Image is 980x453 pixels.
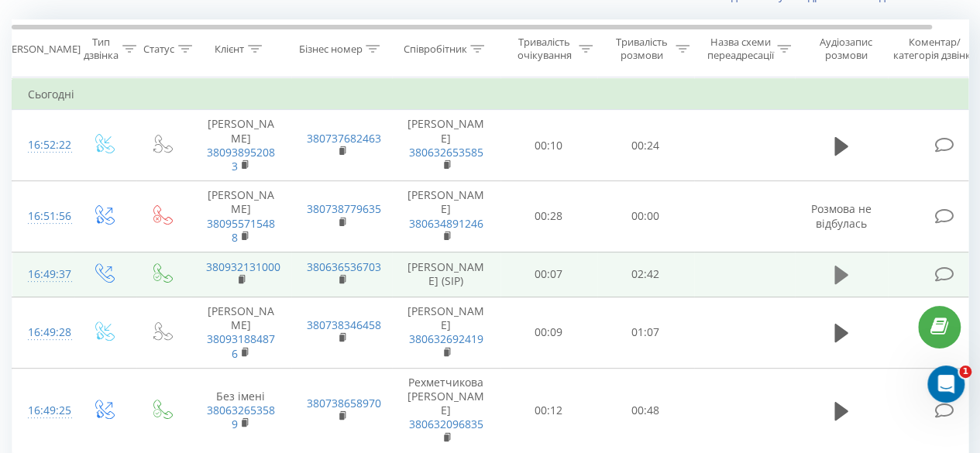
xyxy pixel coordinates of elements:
[808,36,883,62] div: Аудіозапис розмови
[28,201,59,232] div: 16:51:56
[392,368,500,453] td: Рехметчикова [PERSON_NAME]
[215,43,244,56] div: Клієнт
[514,36,575,62] div: Тривалість очікування
[597,252,694,297] td: 02:42
[191,181,291,252] td: [PERSON_NAME]
[191,368,291,453] td: Без імені
[597,110,694,181] td: 00:24
[392,181,500,252] td: [PERSON_NAME]
[927,365,965,403] iframe: Intercom live chat
[206,259,280,274] a: 380932131000
[409,417,483,431] a: 380632096835
[597,297,694,369] td: 01:07
[597,181,694,252] td: 00:00
[597,368,694,453] td: 00:48
[307,201,381,216] a: 380738779635
[307,259,381,274] a: 380636536703
[500,181,597,252] td: 00:28
[409,331,483,346] a: 380632692419
[409,216,483,231] a: 380634891246
[143,43,174,56] div: Статус
[959,365,971,378] span: 1
[307,317,381,332] a: 380738346458
[392,297,500,369] td: [PERSON_NAME]
[500,110,597,181] td: 00:10
[307,396,381,410] a: 380738658970
[889,36,980,62] div: Коментар/категорія дзвінка
[207,331,275,360] a: 380931884876
[811,201,872,230] span: Розмова не відбулась
[207,403,275,431] a: 380632653589
[500,297,597,369] td: 00:09
[307,131,381,146] a: 380737682463
[191,110,291,181] td: [PERSON_NAME]
[28,130,59,160] div: 16:52:22
[84,36,119,62] div: Тип дзвінка
[28,317,59,348] div: 16:49:28
[2,43,81,56] div: [PERSON_NAME]
[28,396,59,426] div: 16:49:25
[707,36,773,62] div: Назва схеми переадресації
[403,43,466,56] div: Співробітник
[500,368,597,453] td: 00:12
[392,110,500,181] td: [PERSON_NAME]
[207,145,275,173] a: 380938952083
[392,252,500,297] td: [PERSON_NAME] (SIP)
[500,252,597,297] td: 00:07
[191,297,291,369] td: [PERSON_NAME]
[207,216,275,245] a: 380955715488
[610,36,672,62] div: Тривалість розмови
[298,43,362,56] div: Бізнес номер
[409,145,483,160] a: 380632653585
[28,259,59,290] div: 16:49:37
